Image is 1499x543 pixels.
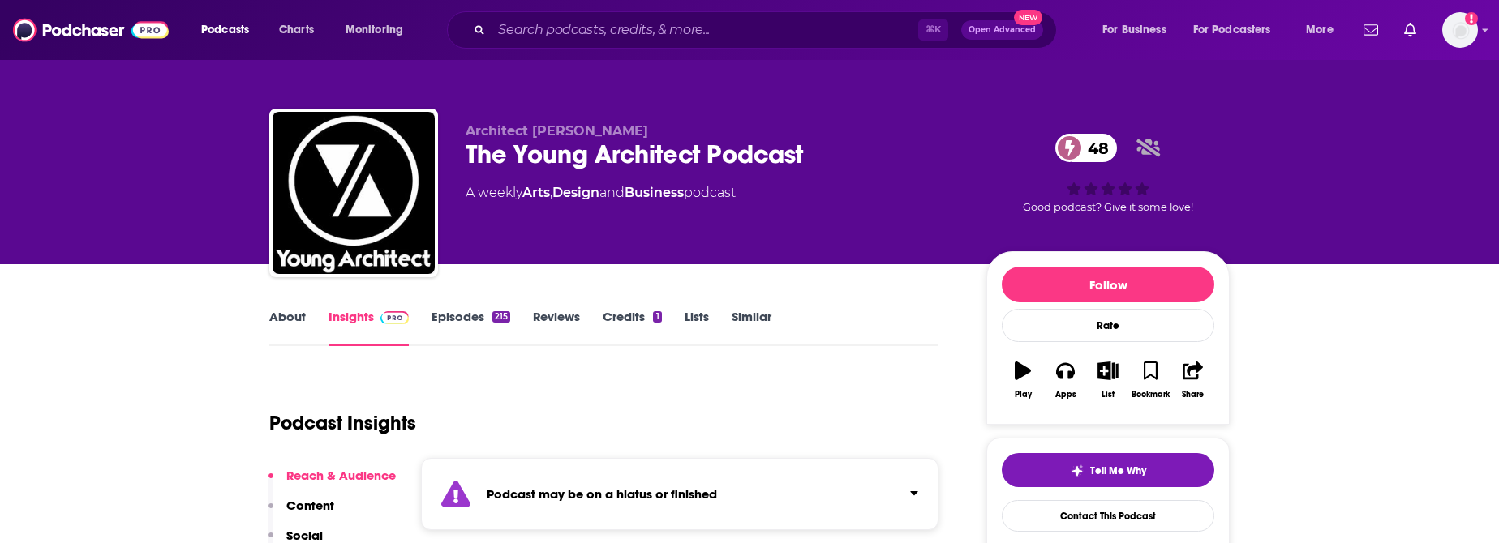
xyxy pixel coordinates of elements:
span: For Business [1102,19,1166,41]
span: New [1014,10,1043,25]
button: Share [1172,351,1214,409]
a: Reviews [533,309,580,346]
span: For Podcasters [1193,19,1271,41]
a: About [269,309,306,346]
a: Contact This Podcast [1002,500,1214,532]
button: Open AdvancedNew [961,20,1043,40]
img: tell me why sparkle [1071,464,1084,477]
img: User Profile [1442,12,1478,48]
a: Similar [732,309,771,346]
h1: Podcast Insights [269,411,416,435]
div: Bookmark [1132,390,1170,400]
a: Lists [685,309,709,346]
div: Rate [1002,309,1214,342]
span: , [550,185,552,200]
span: ⌘ K [918,19,948,41]
div: 1 [653,311,661,323]
button: Play [1002,351,1044,409]
span: Logged in as high10media [1442,12,1478,48]
span: Architect [PERSON_NAME] [466,123,648,139]
button: open menu [190,17,270,43]
a: Show notifications dropdown [1398,16,1423,44]
span: Monitoring [346,19,403,41]
img: Podchaser - Follow, Share and Rate Podcasts [13,15,169,45]
button: Follow [1002,267,1214,302]
p: Content [286,498,334,513]
span: Good podcast? Give it some love! [1023,201,1193,213]
div: Share [1182,390,1204,400]
a: InsightsPodchaser Pro [329,309,409,346]
button: tell me why sparkleTell Me Why [1002,453,1214,487]
p: Social [286,528,323,543]
section: Click to expand status details [421,458,938,530]
svg: Add a profile image [1465,12,1478,25]
span: Podcasts [201,19,249,41]
button: List [1087,351,1129,409]
a: Design [552,185,599,200]
button: open menu [1295,17,1354,43]
div: 48Good podcast? Give it some love! [986,123,1230,224]
button: Reach & Audience [268,468,396,498]
a: Credits1 [603,309,661,346]
a: 48 [1055,134,1117,162]
button: open menu [1183,17,1295,43]
a: Episodes215 [432,309,510,346]
div: Apps [1055,390,1076,400]
img: The Young Architect Podcast [273,112,435,274]
div: 215 [492,311,510,323]
span: Tell Me Why [1090,464,1146,477]
div: List [1102,390,1115,400]
button: Content [268,498,334,528]
span: and [599,185,625,200]
a: Arts [522,185,550,200]
button: open menu [1091,17,1187,43]
input: Search podcasts, credits, & more... [492,17,918,43]
p: Reach & Audience [286,468,396,483]
strong: Podcast may be on a hiatus or finished [487,486,717,502]
span: Open Advanced [969,26,1036,34]
button: open menu [334,17,424,43]
div: A weekly podcast [466,183,736,203]
span: More [1306,19,1334,41]
a: Show notifications dropdown [1357,16,1385,44]
div: Play [1015,390,1032,400]
a: Charts [268,17,324,43]
span: Charts [279,19,314,41]
span: 48 [1072,134,1117,162]
button: Bookmark [1129,351,1171,409]
button: Show profile menu [1442,12,1478,48]
a: Business [625,185,684,200]
div: Search podcasts, credits, & more... [462,11,1072,49]
img: Podchaser Pro [380,311,409,324]
button: Apps [1044,351,1086,409]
